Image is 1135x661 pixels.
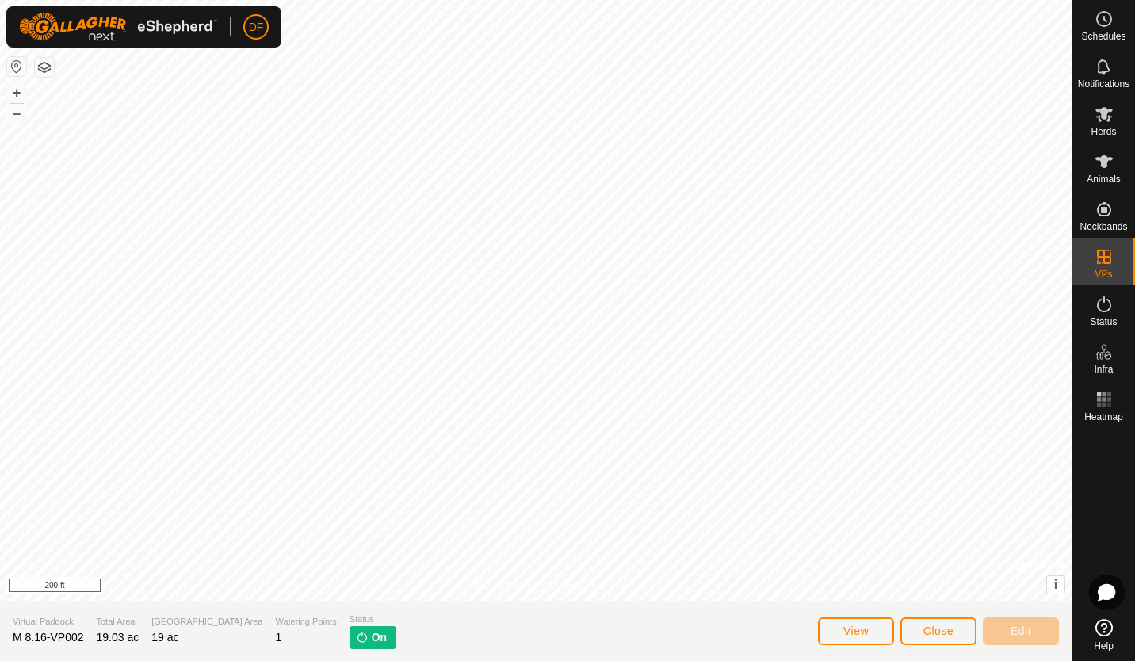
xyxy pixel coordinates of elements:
span: Neckbands [1080,222,1127,231]
span: Virtual Paddock [13,615,84,629]
span: 1 [275,631,281,644]
button: + [7,83,26,102]
span: Close [923,625,953,637]
a: Contact Us [552,580,598,594]
span: Edit [1011,625,1031,637]
a: Privacy Policy [473,580,533,594]
span: [GEOGRAPHIC_DATA] Area [151,615,262,629]
span: View [843,625,869,637]
span: Watering Points [275,615,336,629]
button: Close [900,617,976,645]
span: Status [350,613,396,626]
span: Heatmap [1084,412,1123,422]
span: 19 ac [151,631,178,644]
span: Herds [1091,127,1116,136]
button: – [7,104,26,123]
span: DF [249,19,264,36]
span: Help [1094,641,1114,651]
span: VPs [1095,269,1112,279]
button: View [818,617,894,645]
a: Help [1072,613,1135,657]
span: On [372,629,387,646]
span: i [1054,578,1057,591]
span: M 8.16-VP002 [13,631,84,644]
img: turn-on [356,631,369,644]
span: Total Area [97,615,139,629]
span: Schedules [1081,32,1125,41]
span: Infra [1094,365,1113,374]
span: Notifications [1078,79,1129,89]
button: i [1047,576,1064,594]
button: Edit [983,617,1059,645]
img: Gallagher Logo [19,13,217,41]
span: Animals [1087,174,1121,184]
button: Map Layers [35,58,54,77]
span: 19.03 ac [97,631,139,644]
span: Status [1090,317,1117,327]
button: Reset Map [7,57,26,76]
